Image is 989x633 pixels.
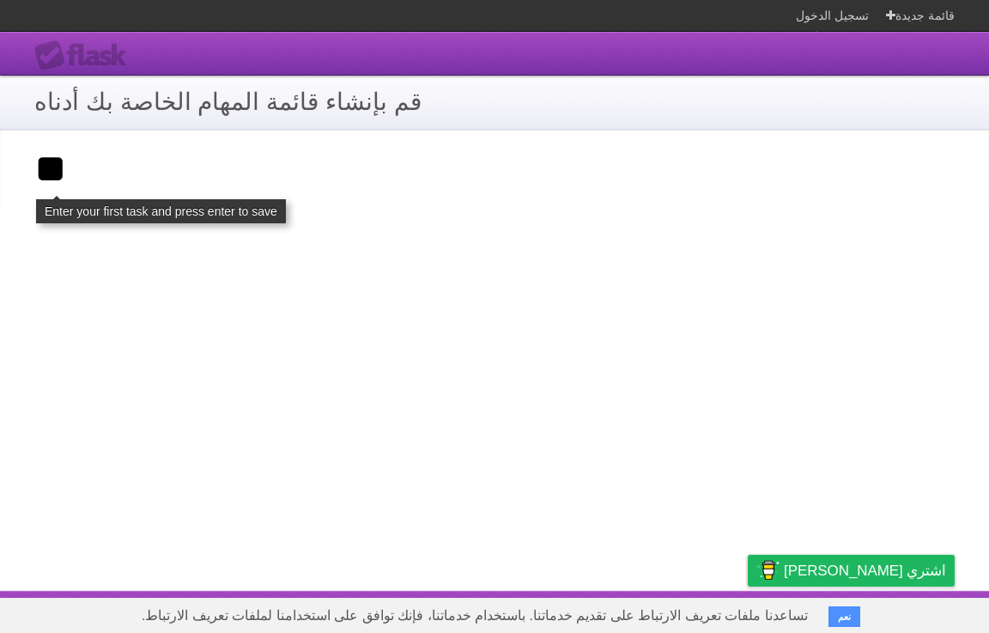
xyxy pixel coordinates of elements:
[807,595,955,629] a: اقترح [PERSON_NAME]
[838,612,851,622] font: نعم
[784,563,946,579] font: اشتري [PERSON_NAME]
[597,595,654,629] a: المطورون
[142,608,808,623] font: تساعدنا ملفات تعريف الارتباط على تقديم خدماتنا. باستخدام خدماتنا، فإنك توافق على استخدامنا لملفات...
[895,9,955,22] font: قائمة جديدة
[675,595,713,629] a: شروط
[735,595,786,629] a: خصوصية
[34,88,422,115] font: قم بإنشاء قائمة المهام الخاصة بك أدناه
[556,595,575,629] a: عن
[756,556,780,585] img: اشتري لي قهوة
[796,9,869,22] font: تسجيل الدخول
[748,555,955,587] a: اشتري [PERSON_NAME]
[828,606,860,627] button: نعم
